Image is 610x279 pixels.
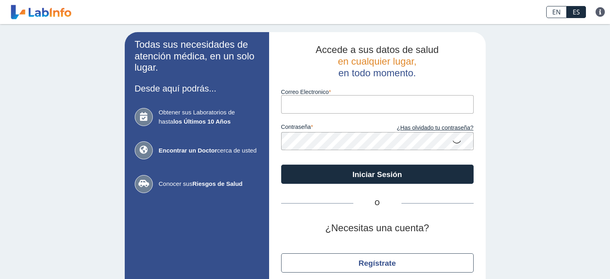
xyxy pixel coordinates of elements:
span: Accede a sus datos de salud [316,44,439,55]
h3: Desde aquí podrás... [135,83,259,94]
span: cerca de usted [159,146,259,155]
a: EN [546,6,567,18]
span: O [353,198,401,208]
b: los Últimos 10 Años [173,118,231,125]
h2: Todas sus necesidades de atención médica, en un solo lugar. [135,39,259,73]
span: en cualquier lugar, [338,56,416,67]
h2: ¿Necesitas una cuenta? [281,222,474,234]
span: Conocer sus [159,179,259,189]
a: ¿Has olvidado tu contraseña? [377,124,474,132]
b: Encontrar un Doctor [159,147,217,154]
b: Riesgos de Salud [193,180,243,187]
span: Obtener sus Laboratorios de hasta [159,108,259,126]
button: Iniciar Sesión [281,165,474,184]
label: contraseña [281,124,377,132]
a: ES [567,6,586,18]
iframe: Help widget launcher [539,248,601,270]
label: Correo Electronico [281,89,474,95]
button: Regístrate [281,253,474,273]
span: en todo momento. [338,67,416,78]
